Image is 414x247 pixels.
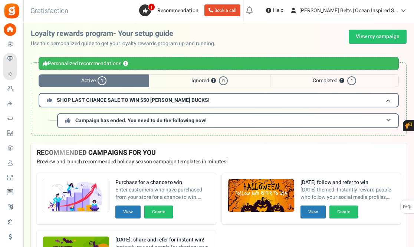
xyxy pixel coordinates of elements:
[57,96,210,104] span: SHOP LAST CHANCE SALE TO WIN $50 [PERSON_NAME] BUCKS!
[22,4,76,19] h3: Gratisfaction
[149,74,270,87] span: Ignored
[349,30,407,44] a: View my campaign
[123,61,128,66] button: ?
[115,236,210,244] strong: [DATE]: share and refer for instant win!
[157,7,198,14] span: Recommendation
[115,179,210,186] strong: Purchase for a chance to win
[402,200,413,214] span: FAQs
[37,158,401,166] p: Preview and launch recommended holiday season campaign templates in minutes!
[347,76,356,85] span: 1
[43,179,109,213] img: Recommended Campaigns
[339,79,344,83] button: ?
[211,79,216,83] button: ?
[139,4,201,16] a: 1 Recommendation
[39,57,399,70] div: Personalized recommendations
[31,30,221,38] h2: Loyalty rewards program- Your setup guide
[329,206,358,218] button: Create
[37,149,401,157] h4: RECOMMENDED CAMPAIGNS FOR YOU
[115,206,141,218] button: View
[144,206,173,218] button: Create
[3,3,20,19] img: Gratisfaction
[300,186,395,201] span: [DATE] themed- Instantly reward people who follow your social media profiles, subscribe to your n...
[228,179,294,213] img: Recommended Campaigns
[98,76,106,85] span: 1
[39,74,149,87] span: Active
[263,4,286,16] a: Help
[300,206,326,218] button: View
[75,117,207,124] span: Campaign has ended. You need to do the following now!
[204,4,240,16] a: Book a call
[115,186,210,201] span: Enter customers who have purchased from your store for a chance to win. Increase sales and AOV.
[148,3,155,11] span: 1
[219,76,228,85] span: 0
[299,7,398,14] span: [PERSON_NAME] Belts | Ocean Inspired S...
[270,74,399,87] span: Completed
[31,40,221,47] p: Use this personalized guide to get your loyalty rewards program up and running.
[271,7,283,14] span: Help
[300,179,395,186] strong: [DATE] follow and refer to win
